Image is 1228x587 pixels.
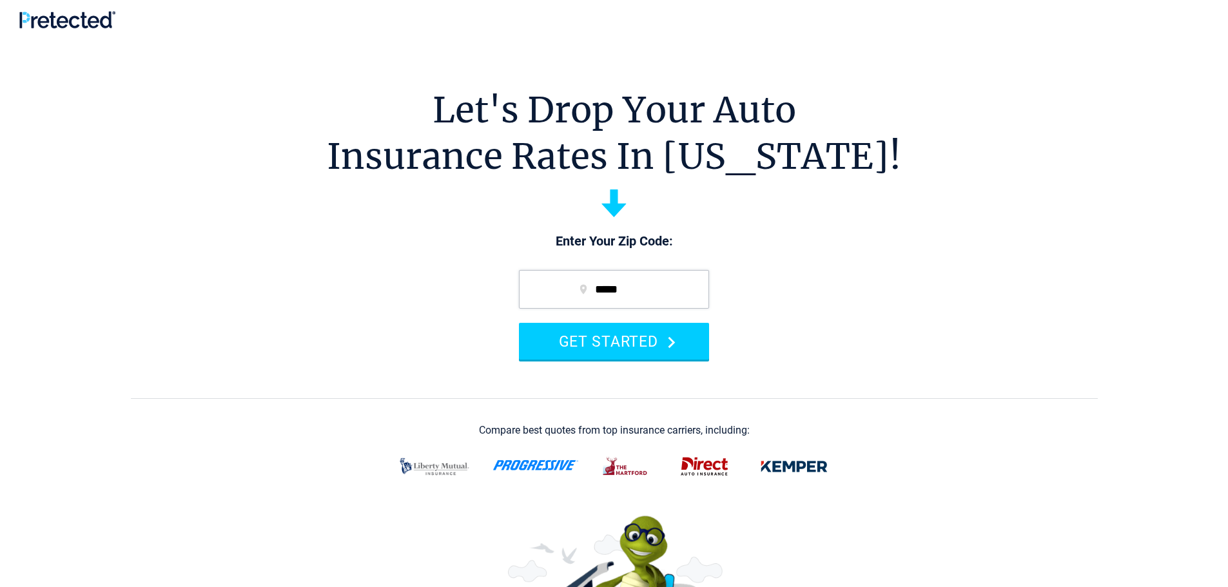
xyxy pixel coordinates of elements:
img: direct [673,450,736,483]
p: Enter Your Zip Code: [506,233,722,251]
button: GET STARTED [519,323,709,360]
img: Pretected Logo [19,11,115,28]
img: liberty [392,450,477,483]
img: thehartford [594,450,658,483]
img: progressive [492,460,579,470]
input: zip code [519,270,709,309]
img: kemper [752,450,837,483]
h1: Let's Drop Your Auto Insurance Rates In [US_STATE]! [327,87,901,180]
div: Compare best quotes from top insurance carriers, including: [479,425,750,436]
